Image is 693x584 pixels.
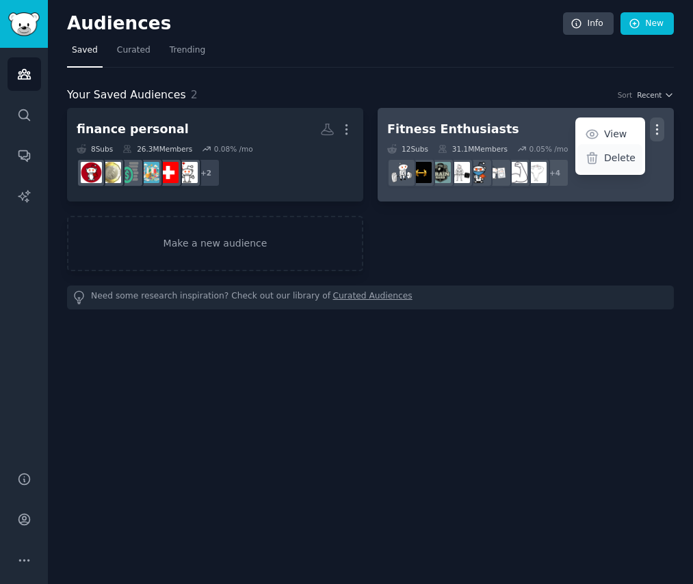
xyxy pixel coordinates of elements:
[8,12,40,36] img: GummySearch logo
[506,162,527,183] img: strength_training
[430,162,451,183] img: GymMotivation
[387,144,428,154] div: 12 Sub s
[620,12,674,36] a: New
[67,87,186,104] span: Your Saved Audiences
[165,40,210,68] a: Trending
[67,216,363,271] a: Make a new audience
[577,120,642,149] a: View
[176,162,198,183] img: nonprofit
[604,127,627,141] p: View
[77,144,113,154] div: 8 Sub s
[387,121,519,138] div: Fitness Enthusiasts
[191,88,198,101] span: 2
[119,162,140,183] img: FinancialPlanning
[192,158,220,187] div: + 2
[67,13,563,35] h2: Audiences
[122,144,192,154] div: 26.3M Members
[67,286,674,309] div: Need some research inspiration? Check out our library of
[540,158,569,187] div: + 4
[525,162,547,183] img: Fitness
[112,40,155,68] a: Curated
[637,90,674,100] button: Recent
[81,162,102,183] img: PersonalFinanceCanada
[604,151,636,165] p: Delete
[67,108,363,201] a: finance personal8Subs26.3MMembers0.08% /mo+2nonprofitSwissPersonalFinanceItaliaPersonalFinanceFin...
[637,90,662,100] span: Recent
[214,144,253,154] div: 0.08 % /mo
[449,162,470,183] img: GYM
[618,90,633,100] div: Sort
[67,40,103,68] a: Saved
[72,44,98,57] span: Saved
[529,144,568,154] div: 0.05 % /mo
[438,144,508,154] div: 31.1M Members
[138,162,159,183] img: ItaliaPersonalFinance
[487,162,508,183] img: loseit
[391,162,413,183] img: weightroom
[378,108,674,201] a: Fitness EnthusiastsViewDelete12Subs31.1MMembers0.05% /mo+4Fitnessstrength_trainingloseitHealthGYM...
[170,44,205,57] span: Trending
[410,162,432,183] img: workout
[100,162,121,183] img: UKPersonalFinance
[77,121,189,138] div: finance personal
[468,162,489,183] img: Health
[563,12,614,36] a: Info
[157,162,179,183] img: SwissPersonalFinance
[333,290,413,305] a: Curated Audiences
[117,44,151,57] span: Curated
